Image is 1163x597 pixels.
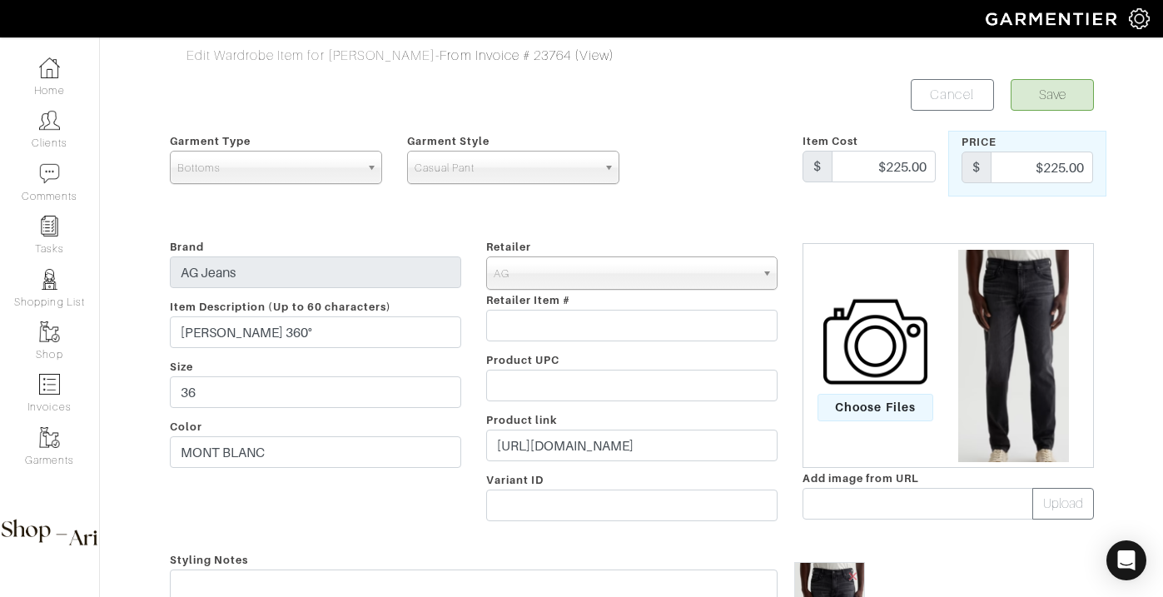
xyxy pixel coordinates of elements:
span: Size [170,361,193,373]
img: garments-icon-b7da505a4dc4fd61783c78ac3ca0ef83fa9d6f193b1c9dc38574b1d14d53ca28.png [39,427,60,448]
img: orders-icon-0abe47150d42831381b5fb84f609e132dff9fe21cb692f30cb5eec754e2cba89.png [39,374,60,395]
div: $ [803,151,832,182]
img: comment-icon-a0a6a9ef722e966f86d9cbdc48e553b5cf19dbc54f86b18d962a5391bc8f6eb6.png [39,163,60,184]
span: Garment Type [170,135,251,147]
img: camera-icon-fc4d3dba96d4bd47ec8a31cd2c90eca330c9151d3c012df1ec2579f4b5ff7bac.png [823,290,927,394]
img: stylists-icon-eb353228a002819b7ec25b43dbf5f0378dd9e0616d9560372ff212230b889e62.png [39,269,60,290]
span: Casual Pant [415,152,597,185]
span: Color [170,420,202,433]
span: Choose Files [818,394,933,421]
img: reminder-icon-8004d30b9f0a5d33ae49ab947aed9ed385cf756f9e5892f1edd6e32f2345188e.png [39,216,60,236]
a: Cancel [911,79,994,111]
span: Price [962,136,997,148]
span: Brand [170,241,204,253]
button: Save [1011,79,1094,111]
div: Open Intercom Messenger [1106,540,1146,580]
span: Item Description (Up to 60 characters) [170,301,392,313]
span: Retailer Item # [486,294,571,306]
button: Upload [1032,488,1094,520]
span: Edit Wardrobe Item for [PERSON_NAME] [186,48,436,63]
img: garments-icon-b7da505a4dc4fd61783c78ac3ca0ef83fa9d6f193b1c9dc38574b1d14d53ca28.png [39,321,60,342]
img: garmentier-logo-header-white-b43fb05a5012e4ada735d5af1a66efaba907eab6374d6393d1fbf88cb4ef424d.png [977,4,1129,33]
span: Item Cost [803,135,858,147]
span: Add image from URL [803,472,920,485]
div: $ [962,152,992,183]
span: Styling Notes [170,548,249,572]
img: dashboard-icon-dbcd8f5a0b271acd01030246c82b418ddd0df26cd7fceb0bd07c9910d44c42f6.png [39,57,60,78]
span: Product UPC [486,354,560,366]
a: From Invoice # 23764 (View) [440,48,614,63]
span: Retailer [486,241,531,253]
span: Bottoms [177,152,360,185]
img: clients-icon-6bae9207a08558b7cb47a8932f037763ab4055f8c8b6bfacd5dc20c3e0201464.png [39,110,60,131]
img: gear-icon-white-bd11855cb880d31180b6d7d6211b90ccbf57a29d726f0c71d8c61bd08dd39cc2.png [1129,8,1150,29]
span: Variant ID [486,474,544,486]
span: Garment Style [407,135,490,147]
span: × [847,565,860,587]
span: AG [494,257,755,291]
img: Screen%20Shot%202025-06-16%20at%2012.36.03%20PM.png [950,250,1077,462]
span: Product link [486,414,558,426]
